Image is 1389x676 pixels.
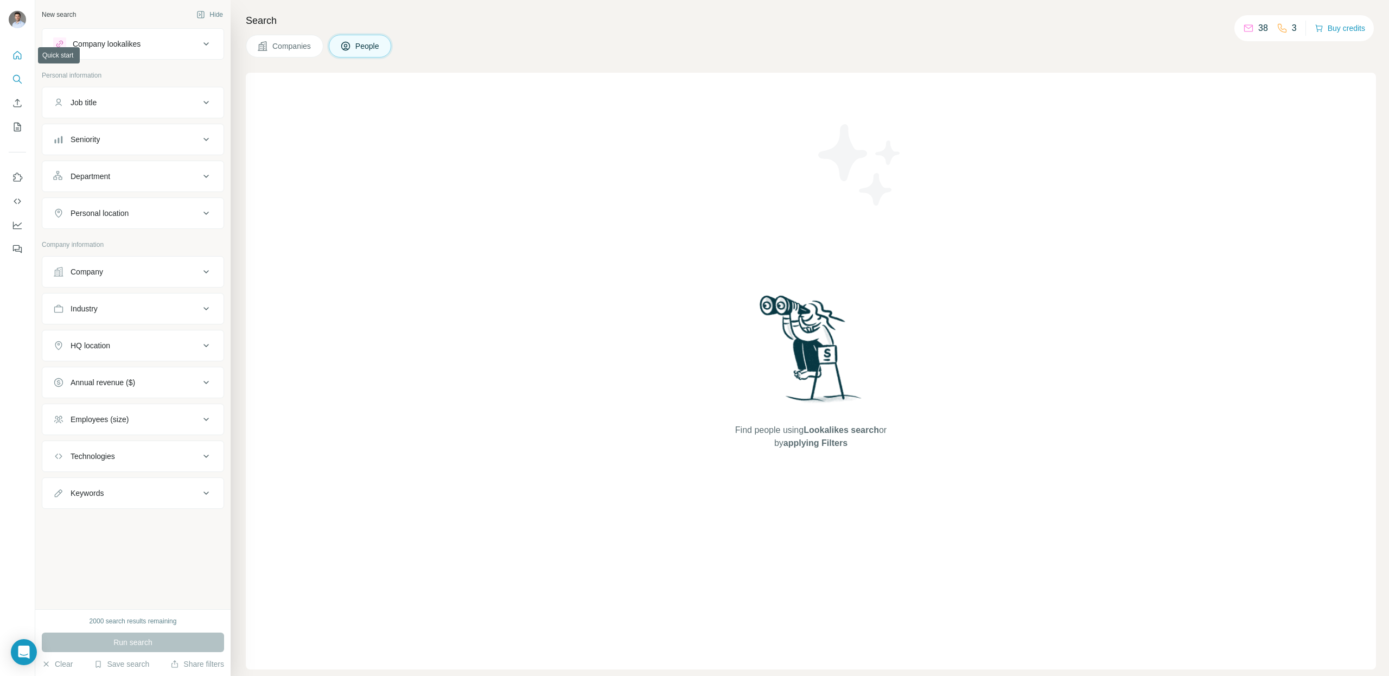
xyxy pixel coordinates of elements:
button: Quick start [9,46,26,65]
p: Personal information [42,71,224,80]
span: Companies [272,41,312,52]
img: Surfe Illustration - Woman searching with binoculars [755,292,868,413]
span: applying Filters [783,438,848,448]
button: Company [42,259,224,285]
p: Company information [42,240,224,250]
button: Annual revenue ($) [42,369,224,396]
div: Employees (size) [71,414,129,425]
div: Company [71,266,103,277]
button: Enrich CSV [9,93,26,113]
div: Department [71,171,110,182]
button: Technologies [42,443,224,469]
button: Save search [94,659,149,669]
div: Keywords [71,488,104,499]
img: Avatar [9,11,26,28]
button: Clear [42,659,73,669]
button: Use Surfe API [9,192,26,211]
span: Find people using or by [724,424,897,450]
div: Seniority [71,134,100,145]
button: Search [9,69,26,89]
button: Company lookalikes [42,31,224,57]
button: Use Surfe on LinkedIn [9,168,26,187]
button: Keywords [42,480,224,506]
div: Job title [71,97,97,108]
button: Dashboard [9,215,26,235]
p: 3 [1292,22,1297,35]
div: Company lookalikes [73,39,141,49]
button: Employees (size) [42,406,224,432]
div: Open Intercom Messenger [11,639,37,665]
div: New search [42,10,76,20]
button: My lists [9,117,26,137]
h4: Search [246,13,1376,28]
div: Personal location [71,208,129,219]
button: HQ location [42,333,224,359]
button: Personal location [42,200,224,226]
button: Seniority [42,126,224,152]
button: Share filters [170,659,224,669]
div: Annual revenue ($) [71,377,135,388]
div: Technologies [71,451,115,462]
img: Surfe Illustration - Stars [811,116,909,214]
button: Feedback [9,239,26,259]
button: Department [42,163,224,189]
button: Hide [189,7,231,23]
p: 38 [1258,22,1268,35]
button: Buy credits [1315,21,1365,36]
div: HQ location [71,340,110,351]
div: 2000 search results remaining [90,616,177,626]
button: Job title [42,90,224,116]
span: Lookalikes search [804,425,879,435]
div: Industry [71,303,98,314]
span: People [355,41,380,52]
button: Industry [42,296,224,322]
